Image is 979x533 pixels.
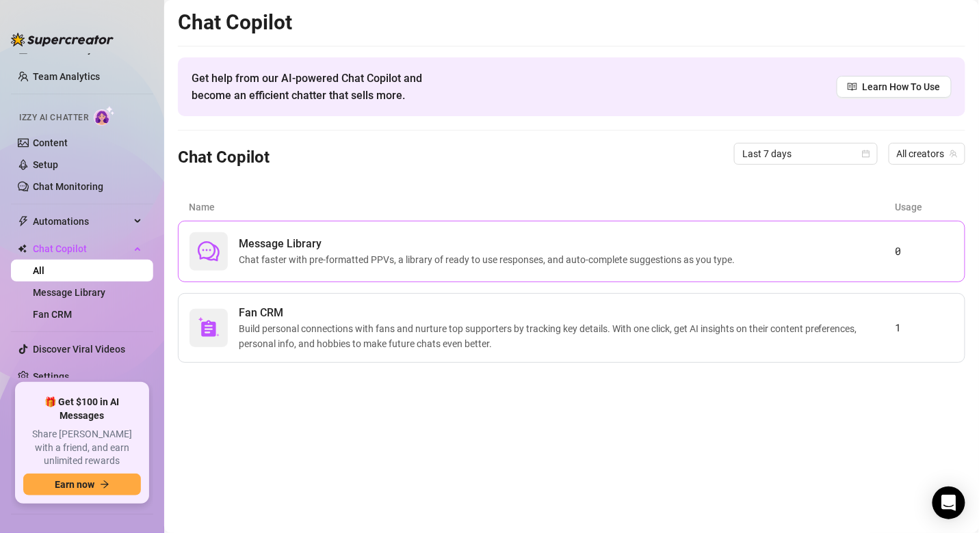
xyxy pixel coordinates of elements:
[19,111,88,124] span: Izzy AI Chatter
[33,309,72,320] a: Fan CRM
[189,200,896,215] article: Name
[33,287,105,298] a: Message Library
[18,216,29,227] span: thunderbolt
[863,79,941,94] span: Learn How To Use
[896,200,954,215] article: Usage
[33,371,69,382] a: Settings
[94,106,115,126] img: AI Chatter
[23,396,141,422] span: 🎁 Get $100 in AI Messages
[178,147,270,169] h3: Chat Copilot
[895,243,954,260] article: 0
[742,143,870,164] span: Last 7 days
[895,320,954,336] article: 1
[239,305,895,321] span: Fan CRM
[239,236,740,252] span: Message Library
[33,344,125,355] a: Discover Viral Videos
[100,480,109,489] span: arrow-right
[950,150,958,158] span: team
[178,10,965,36] h2: Chat Copilot
[33,159,58,170] a: Setup
[837,76,952,98] a: Learn How To Use
[848,82,857,92] span: read
[33,210,130,232] span: Automations
[239,321,895,351] span: Build personal connections with fans and nurture top supporters by tracking key details. With one...
[33,265,44,276] a: All
[23,428,141,468] span: Share [PERSON_NAME] with a friend, and earn unlimited rewards
[55,479,94,490] span: Earn now
[18,244,27,254] img: Chat Copilot
[33,71,100,82] a: Team Analytics
[239,252,740,267] span: Chat faster with pre-formatted PPVs, a library of ready to use responses, and auto-complete sugge...
[897,143,957,164] span: All creators
[11,33,114,46] img: logo-BBDzfeDw.svg
[23,474,141,495] button: Earn nowarrow-right
[198,241,220,262] span: comment
[862,150,870,158] span: calendar
[33,137,68,148] a: Content
[33,238,130,260] span: Chat Copilot
[932,487,965,519] div: Open Intercom Messenger
[198,317,220,339] img: svg%3e
[33,181,103,192] a: Chat Monitoring
[192,70,455,104] span: Get help from our AI-powered Chat Copilot and become an efficient chatter that sells more.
